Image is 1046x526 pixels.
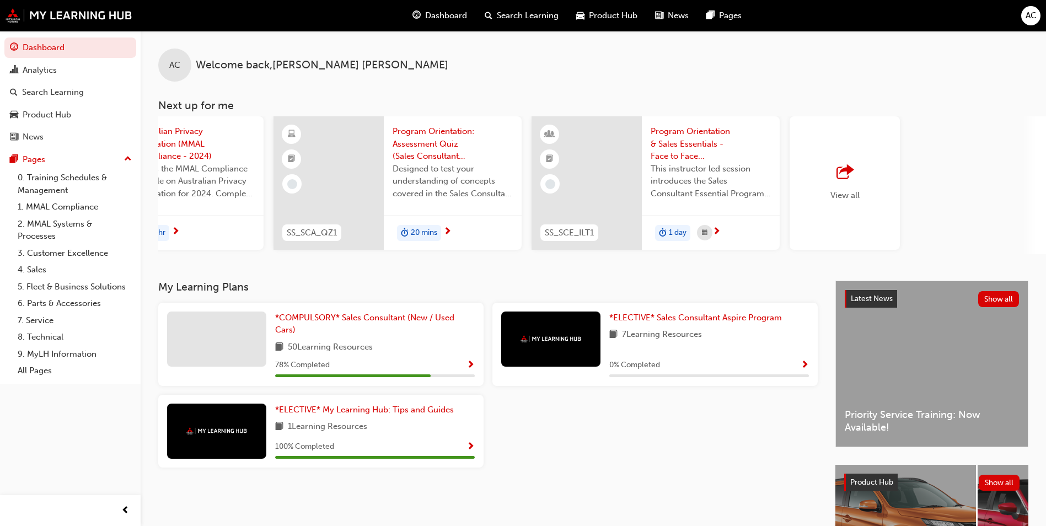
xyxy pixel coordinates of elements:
[287,179,297,189] span: learningRecordVerb_NONE-icon
[476,4,567,27] a: search-iconSearch Learning
[186,427,247,434] img: mmal
[466,440,475,454] button: Show Progress
[135,125,255,163] span: Australian Privacy Legislation (MMAL Compliance - 2024)
[10,110,18,120] span: car-icon
[466,361,475,371] span: Show Progress
[22,86,84,99] div: Search Learning
[545,179,555,189] span: learningRecordVerb_NONE-icon
[443,227,452,237] span: next-icon
[497,9,559,22] span: Search Learning
[13,245,136,262] a: 3. Customer Excellence
[275,359,330,372] span: 78 % Completed
[979,475,1020,491] button: Show all
[576,9,584,23] span: car-icon
[4,105,136,125] a: Product Hub
[801,358,809,372] button: Show Progress
[466,442,475,452] span: Show Progress
[275,312,475,336] a: *COMPULSORY* Sales Consultant (New / Used Cars)
[124,152,132,167] span: up-icon
[13,216,136,245] a: 2. MMAL Systems & Processes
[10,43,18,53] span: guage-icon
[830,190,860,200] span: View all
[1026,9,1037,22] span: AC
[719,9,742,22] span: Pages
[288,420,367,434] span: 1 Learning Resources
[4,149,136,170] button: Pages
[622,328,702,342] span: 7 Learning Resources
[646,4,698,27] a: news-iconNews
[287,227,337,239] span: SS_SCA_QZ1
[835,281,1028,447] a: Latest NewsShow allPriority Service Training: Now Available!
[412,9,421,23] span: guage-icon
[545,227,594,239] span: SS_SCE_ILT1
[4,35,136,149] button: DashboardAnalyticsSearch LearningProduct HubNews
[10,132,18,142] span: news-icon
[404,4,476,27] a: guage-iconDashboard
[13,362,136,379] a: All Pages
[121,504,130,518] span: prev-icon
[4,37,136,58] a: Dashboard
[845,290,1019,308] a: Latest NewsShow all
[702,226,707,240] span: calendar-icon
[978,291,1020,307] button: Show all
[393,163,513,200] span: Designed to test your understanding of concepts covered in the Sales Consultant Aspire Program 'P...
[153,227,165,239] span: 1 hr
[466,358,475,372] button: Show Progress
[275,313,454,335] span: *COMPULSORY* Sales Consultant (New / Used Cars)
[196,59,448,72] span: Welcome back , [PERSON_NAME] [PERSON_NAME]
[1021,6,1040,25] button: AC
[23,64,57,77] div: Analytics
[851,294,893,303] span: Latest News
[411,227,437,239] span: 20 mins
[288,152,296,167] span: booktick-icon
[10,155,18,165] span: pages-icon
[171,227,180,237] span: next-icon
[275,405,454,415] span: *ELECTIVE* My Learning Hub: Tips and Guides
[845,409,1019,433] span: Priority Service Training: Now Available!
[698,4,750,27] a: pages-iconPages
[13,278,136,296] a: 5. Fleet & Business Solutions
[521,335,581,342] img: mmal
[23,153,45,166] div: Pages
[158,281,818,293] h3: My Learning Plans
[668,9,689,22] span: News
[135,163,255,200] span: This is the MMAL Compliance module on Australian Privacy Legislation for 2024. Complete this modu...
[401,226,409,240] span: duration-icon
[23,131,44,143] div: News
[13,312,136,329] a: 7. Service
[532,116,780,250] a: SS_SCE_ILT1Program Orientation & Sales Essentials - Face to Face Instructor Led Training (Sales C...
[712,227,721,237] span: next-icon
[651,125,771,163] span: Program Orientation & Sales Essentials - Face to Face Instructor Led Training (Sales Consultant E...
[609,313,782,323] span: *ELECTIVE* Sales Consultant Aspire Program
[609,359,660,372] span: 0 % Completed
[425,9,467,22] span: Dashboard
[23,109,71,121] div: Product Hub
[169,59,180,72] span: AC
[10,66,18,76] span: chart-icon
[13,346,136,363] a: 9. MyLH Information
[4,127,136,147] a: News
[275,441,334,453] span: 100 % Completed
[655,9,663,23] span: news-icon
[836,165,853,180] span: outbound-icon
[801,361,809,371] span: Show Progress
[275,341,283,355] span: book-icon
[13,169,136,198] a: 0. Training Schedules & Management
[273,116,522,250] a: SS_SCA_QZ1Program Orientation: Assessment Quiz (Sales Consultant Aspire Program)Designed to test ...
[546,127,554,142] span: learningResourceType_INSTRUCTOR_LED-icon
[844,474,1020,491] a: Product HubShow all
[288,127,296,142] span: learningResourceType_ELEARNING-icon
[141,99,1046,112] h3: Next up for me
[546,152,554,167] span: booktick-icon
[485,9,492,23] span: search-icon
[4,60,136,80] a: Analytics
[275,420,283,434] span: book-icon
[609,312,786,324] a: *ELECTIVE* Sales Consultant Aspire Program
[13,329,136,346] a: 8. Technical
[13,295,136,312] a: 6. Parts & Accessories
[288,341,373,355] span: 50 Learning Resources
[13,198,136,216] a: 1. MMAL Compliance
[6,8,132,23] img: mmal
[4,82,136,103] a: Search Learning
